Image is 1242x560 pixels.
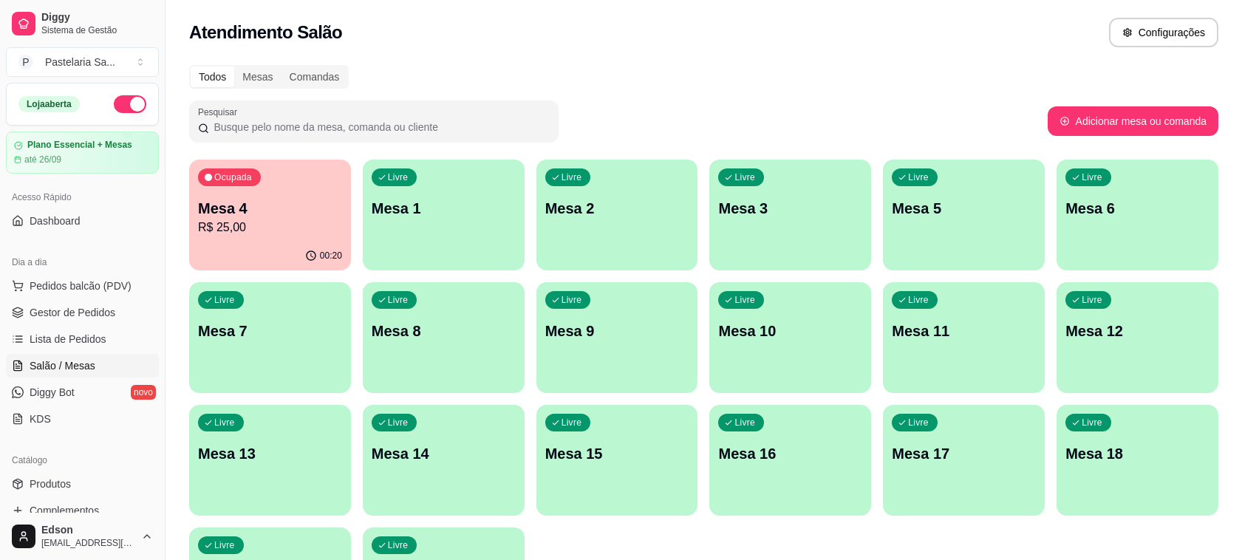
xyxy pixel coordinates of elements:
[908,171,929,183] p: Livre
[18,55,33,69] span: P
[189,21,342,44] h2: Atendimento Salão
[1057,405,1218,516] button: LivreMesa 18
[198,219,342,236] p: R$ 25,00
[709,405,871,516] button: LivreMesa 16
[908,294,929,306] p: Livre
[1109,18,1218,47] button: Configurações
[6,185,159,209] div: Acesso Rápido
[372,321,516,341] p: Mesa 8
[388,294,409,306] p: Livre
[114,95,146,113] button: Alterar Status
[388,539,409,551] p: Livre
[189,282,351,393] button: LivreMesa 7
[536,405,698,516] button: LivreMesa 15
[214,539,235,551] p: Livre
[214,171,252,183] p: Ocupada
[189,405,351,516] button: LivreMesa 13
[214,417,235,428] p: Livre
[718,443,862,464] p: Mesa 16
[6,209,159,233] a: Dashboard
[41,524,135,537] span: Edson
[198,198,342,219] p: Mesa 4
[30,477,71,491] span: Produtos
[45,55,115,69] div: Pastelaria Sa ...
[41,11,153,24] span: Diggy
[6,472,159,496] a: Produtos
[1082,171,1102,183] p: Livre
[6,380,159,404] a: Diggy Botnovo
[734,171,755,183] p: Livre
[24,154,61,165] article: até 26/09
[372,198,516,219] p: Mesa 1
[892,198,1036,219] p: Mesa 5
[892,443,1036,464] p: Mesa 17
[883,405,1045,516] button: LivreMesa 17
[320,250,342,262] p: 00:20
[1057,282,1218,393] button: LivreMesa 12
[27,140,132,151] article: Plano Essencial + Mesas
[6,448,159,472] div: Catálogo
[883,282,1045,393] button: LivreMesa 11
[6,250,159,274] div: Dia a dia
[6,132,159,174] a: Plano Essencial + Mesasaté 26/09
[709,282,871,393] button: LivreMesa 10
[545,443,689,464] p: Mesa 15
[198,106,242,118] label: Pesquisar
[388,171,409,183] p: Livre
[18,96,80,112] div: Loja aberta
[1082,294,1102,306] p: Livre
[363,282,525,393] button: LivreMesa 8
[562,171,582,183] p: Livre
[388,417,409,428] p: Livre
[282,66,348,87] div: Comandas
[6,6,159,41] a: DiggySistema de Gestão
[30,332,106,346] span: Lista de Pedidos
[883,160,1045,270] button: LivreMesa 5
[709,160,871,270] button: LivreMesa 3
[189,160,351,270] button: OcupadaMesa 4R$ 25,0000:20
[6,47,159,77] button: Select a team
[214,294,235,306] p: Livre
[198,443,342,464] p: Mesa 13
[191,66,234,87] div: Todos
[6,327,159,351] a: Lista de Pedidos
[1065,443,1209,464] p: Mesa 18
[6,274,159,298] button: Pedidos balcão (PDV)
[718,198,862,219] p: Mesa 3
[30,214,81,228] span: Dashboard
[6,407,159,431] a: KDS
[892,321,1036,341] p: Mesa 11
[41,537,135,549] span: [EMAIL_ADDRESS][DOMAIN_NAME]
[536,160,698,270] button: LivreMesa 2
[234,66,281,87] div: Mesas
[363,160,525,270] button: LivreMesa 1
[198,321,342,341] p: Mesa 7
[6,499,159,522] a: Complementos
[718,321,862,341] p: Mesa 10
[545,198,689,219] p: Mesa 2
[363,405,525,516] button: LivreMesa 14
[30,412,51,426] span: KDS
[372,443,516,464] p: Mesa 14
[30,385,75,400] span: Diggy Bot
[536,282,698,393] button: LivreMesa 9
[30,279,132,293] span: Pedidos balcão (PDV)
[562,417,582,428] p: Livre
[734,417,755,428] p: Livre
[562,294,582,306] p: Livre
[908,417,929,428] p: Livre
[30,503,99,518] span: Complementos
[30,305,115,320] span: Gestor de Pedidos
[1065,321,1209,341] p: Mesa 12
[6,354,159,378] a: Salão / Mesas
[1057,160,1218,270] button: LivreMesa 6
[41,24,153,36] span: Sistema de Gestão
[545,321,689,341] p: Mesa 9
[6,519,159,554] button: Edson[EMAIL_ADDRESS][DOMAIN_NAME]
[6,301,159,324] a: Gestor de Pedidos
[1048,106,1218,136] button: Adicionar mesa ou comanda
[1065,198,1209,219] p: Mesa 6
[734,294,755,306] p: Livre
[1082,417,1102,428] p: Livre
[30,358,95,373] span: Salão / Mesas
